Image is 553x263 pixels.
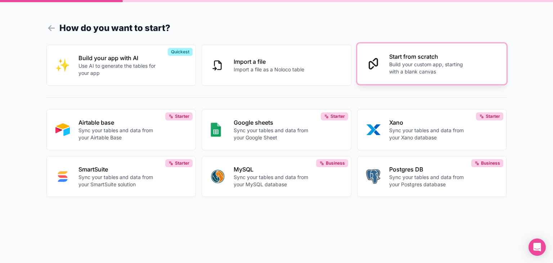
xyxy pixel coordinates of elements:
[389,118,469,127] p: Xano
[357,109,507,150] button: XANOXanoSync your tables and data from your Xano databaseStarter
[202,156,351,197] button: MYSQLMySQLSync your tables and data from your MySQL databaseBusiness
[78,127,158,141] p: Sync your tables and data from your Airtable Base
[357,43,507,84] button: Start from scratchBuild your custom app, starting with a blank canvas
[366,169,380,184] img: POSTGRES
[389,52,469,61] p: Start from scratch
[175,113,189,119] span: Starter
[46,109,196,150] button: AIRTABLEAirtable baseSync your tables and data from your Airtable BaseStarter
[331,113,345,119] span: Starter
[211,122,221,137] img: GOOGLE_SHEETS
[202,109,351,150] button: GOOGLE_SHEETSGoogle sheetsSync your tables and data from your Google SheetStarter
[234,57,304,66] p: Import a file
[78,165,158,174] p: SmartSuite
[366,122,381,137] img: XANO
[78,62,158,77] p: Use AI to generate the tables for your app
[55,122,70,137] img: AIRTABLE
[389,127,469,141] p: Sync your tables and data from your Xano database
[46,22,507,35] h1: How do you want to start?
[202,45,351,86] button: Import a fileImport a file as a Noloco table
[168,48,193,56] div: Quickest
[234,66,304,73] p: Import a file as a Noloco table
[78,54,158,62] p: Build your app with AI
[389,61,469,75] p: Build your custom app, starting with a blank canvas
[481,160,500,166] span: Business
[55,169,70,184] img: SMART_SUITE
[326,160,345,166] span: Business
[529,239,546,256] div: Open Intercom Messenger
[486,113,500,119] span: Starter
[234,127,314,141] p: Sync your tables and data from your Google Sheet
[46,45,196,86] button: INTERNAL_WITH_AIBuild your app with AIUse AI to generate the tables for your appQuickest
[78,118,158,127] p: Airtable base
[234,118,314,127] p: Google sheets
[357,156,507,197] button: POSTGRESPostgres DBSync your tables and data from your Postgres databaseBusiness
[234,174,314,188] p: Sync your tables and data from your MySQL database
[46,156,196,197] button: SMART_SUITESmartSuiteSync your tables and data from your SmartSuite solutionStarter
[234,165,314,174] p: MySQL
[389,165,469,174] p: Postgres DB
[211,169,225,184] img: MYSQL
[55,58,70,72] img: INTERNAL_WITH_AI
[389,174,469,188] p: Sync your tables and data from your Postgres database
[175,160,189,166] span: Starter
[78,174,158,188] p: Sync your tables and data from your SmartSuite solution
